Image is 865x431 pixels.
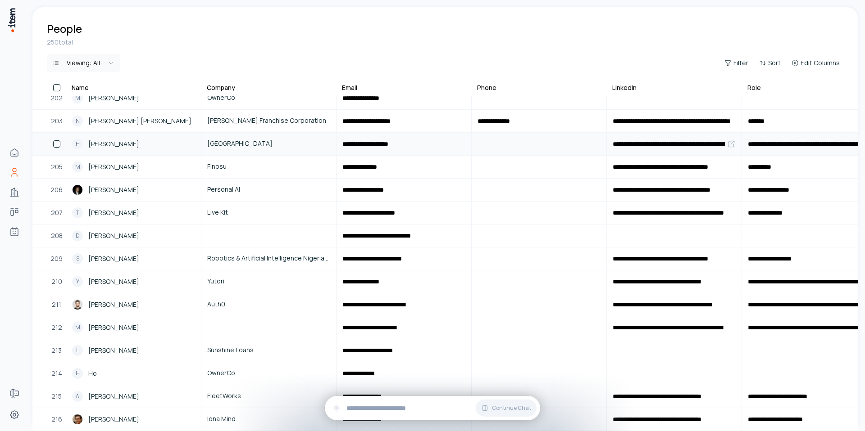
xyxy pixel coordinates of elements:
a: Yutori [202,271,336,292]
button: Filter [721,57,752,69]
a: T[PERSON_NAME] [67,202,200,224]
span: Sort [768,58,781,67]
span: [PERSON_NAME] [88,346,139,355]
a: Philip Howson[PERSON_NAME] [67,409,200,430]
span: [PERSON_NAME] [88,208,139,218]
span: Ho [88,368,97,378]
div: H [72,139,83,149]
a: People [5,163,23,181]
span: [PERSON_NAME] [88,300,139,310]
span: Live Kit [207,207,330,217]
span: Sunshine Loans [207,345,330,355]
div: Role [747,83,761,92]
a: Finosu [202,156,336,178]
div: M [72,322,83,333]
div: Email [342,83,357,92]
span: Auth0 [207,299,330,309]
span: [PERSON_NAME] [88,93,139,103]
button: Continue Chat [476,400,537,417]
a: M[PERSON_NAME] [67,156,200,178]
div: A [72,391,83,402]
span: [PERSON_NAME] [88,414,139,424]
a: FleetWorks [202,386,336,407]
div: H [72,368,83,379]
div: M [72,93,83,103]
span: 202 [50,93,63,103]
a: A[PERSON_NAME] [67,386,200,407]
div: S [72,253,83,264]
span: 203 [51,116,63,126]
span: Iona Mind [207,414,330,424]
span: 207 [51,208,63,218]
span: 209 [50,254,63,264]
a: Y[PERSON_NAME] [67,271,200,292]
span: 206 [50,185,63,195]
div: Viewing: [67,58,100,67]
div: LinkedIn [612,83,637,92]
span: [PERSON_NAME] [88,162,139,172]
div: M [72,162,83,172]
span: Finosu [207,162,330,171]
a: M[PERSON_NAME] [67,317,200,338]
a: Settings [5,406,23,424]
a: [GEOGRAPHIC_DATA] [202,133,336,155]
span: Edit Columns [801,58,840,67]
span: Yutori [207,276,330,286]
span: [PERSON_NAME] Franchise Corporation [207,116,330,126]
span: [PERSON_NAME] [88,254,139,264]
a: Robotics & Artificial Intelligence Nigeria (RAIN) [202,248,336,269]
a: Deals [5,203,23,221]
span: 210 [51,277,62,287]
img: Item Brain Logo [7,7,16,33]
span: [PERSON_NAME] [88,231,139,241]
span: OwnerCo [207,93,330,103]
a: S[PERSON_NAME] [67,248,200,269]
a: OwnerCo [202,363,336,384]
span: 216 [51,414,62,424]
a: M[PERSON_NAME] [67,87,200,109]
a: Damian Schenkelman[PERSON_NAME] [67,294,200,315]
img: Ishaan Pomichter [72,184,83,195]
a: Sunshine Loans [202,340,336,361]
a: Home [5,144,23,162]
span: Continue Chat [492,404,531,412]
a: OwnerCo [202,87,336,109]
a: Agents [5,223,23,241]
a: N[PERSON_NAME] [PERSON_NAME] [67,110,200,132]
div: Company [207,83,235,92]
div: D [72,230,83,241]
span: [PERSON_NAME] [88,185,139,195]
span: 213 [51,346,62,355]
span: [PERSON_NAME] [88,277,139,287]
a: Forms [5,384,23,402]
img: Philip Howson [72,414,83,425]
span: OwnerCo [207,368,330,378]
span: [PERSON_NAME] [88,139,139,149]
span: Filter [733,58,748,67]
span: [GEOGRAPHIC_DATA] [207,139,330,148]
span: 205 [51,162,63,172]
div: Continue Chat [325,396,540,420]
a: HHo [67,363,200,384]
div: Y [72,276,83,287]
a: Auth0 [202,294,336,315]
div: L [72,345,83,356]
a: D[PERSON_NAME] [67,225,200,247]
a: Personal AI [202,179,336,201]
div: T [72,207,83,218]
span: 214 [51,368,62,378]
div: Phone [477,83,496,92]
button: Sort [756,57,784,69]
button: Edit Columns [788,57,843,69]
span: 212 [51,323,62,332]
span: [PERSON_NAME] [88,391,139,401]
span: 215 [51,391,62,401]
a: Companies [5,183,23,201]
div: 250 total [47,38,843,47]
span: Personal AI [207,184,330,194]
div: N [72,116,83,126]
a: Iona Mind [202,409,336,430]
a: H[PERSON_NAME] [67,133,200,155]
span: 208 [51,231,63,241]
img: Damian Schenkelman [72,299,83,310]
